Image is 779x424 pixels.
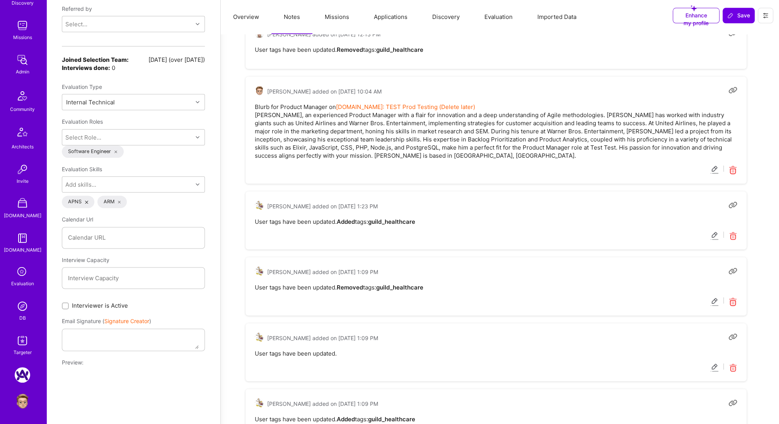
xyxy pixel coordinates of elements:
span: [PERSON_NAME] added on [DATE] 1:09 PM [267,400,378,408]
img: guide book [15,230,30,246]
button: Save [723,8,755,23]
i: icon Close [85,201,88,204]
div: Internal Technical [66,98,115,106]
div: Community [10,105,35,113]
a: User Avatar [255,201,264,212]
span: [PERSON_NAME] added on [DATE] 10:04 AM [267,87,382,95]
i: Copy link [728,201,737,209]
div: Admin [16,68,29,76]
strong: Removed [337,284,363,291]
i: icon Chevron [196,22,199,26]
a: Signature Creator [104,318,149,324]
a: User Avatar [255,266,264,278]
b: Joined Selection Team: [62,56,129,64]
i: Copy link [728,86,737,95]
div: Evaluation [11,279,34,288]
i: icon Close [114,150,118,153]
div: Add skills... [65,180,96,189]
i: Delete [728,363,737,372]
i: icon SelectionTeam [15,265,30,279]
img: Invite [15,162,30,177]
i: Delete [728,165,737,174]
div: ARM [97,196,127,208]
i: Edit [710,297,719,306]
div: Architects [12,143,34,151]
i: Delete [728,297,737,306]
i: Edit [710,363,719,372]
div: [DATE] (over [DATE]) [148,56,205,64]
pre: User tags have been updated. [255,349,737,358]
div: [DOMAIN_NAME] [4,246,41,254]
div: Targeter [14,348,32,356]
strong: guild_healthcare [368,218,415,225]
i: icon Chevron [196,100,199,104]
div: Calendar Url [62,213,205,226]
strong: guild_healthcare [376,284,423,291]
strong: guild_healthcare [368,415,415,423]
a: User Avatar [13,393,32,409]
pre: User tags have been updated. tags: [255,46,737,54]
pre: Blurb for Product Manager on [PERSON_NAME], an experienced Product Manager with a flair for innov... [255,103,737,160]
div: 0 [62,64,205,72]
i: Edit [710,232,719,240]
img: User Avatar [255,86,264,95]
input: Calendar URL [68,228,199,247]
img: Architects [13,124,32,143]
img: admin teamwork [15,52,30,68]
img: User Avatar [255,201,264,210]
div: Select Role... [65,133,101,141]
span: Enhance my profile [681,4,711,27]
div: [DOMAIN_NAME] [4,211,41,220]
pre: User tags have been updated. tags: [255,283,737,291]
div: Preview: [62,356,205,370]
img: Community [13,87,32,105]
i: icon SuggestedTeams [690,5,697,11]
div: Invite [17,177,29,185]
span: Save [727,12,750,19]
i: Copy link [728,266,737,275]
pre: User tags have been updated. tags: [255,218,737,226]
i: Copy link [728,398,737,407]
div: Evaluation Roles [62,115,205,129]
img: Admin Search [15,298,30,314]
div: Email Signature ( ) [62,314,205,328]
i: icon Chevron [196,182,199,186]
a: User Avatar [255,398,264,409]
i: Delete [728,232,737,240]
div: Evaluation Type [62,80,205,94]
div: Evaluation Skills [62,162,205,176]
div: Referred by [62,2,205,16]
a: User Avatar [255,29,264,40]
div: APNS [62,196,94,208]
img: User Avatar [255,332,264,342]
img: User Avatar [15,393,30,409]
img: teamwork [15,18,30,33]
strong: Removed [337,46,363,53]
div: Missions [13,33,32,41]
span: [PERSON_NAME] added on [DATE] 1:23 PM [267,202,378,210]
strong: Added [337,415,355,423]
span: Interviewer is Active [72,301,128,310]
span: [PERSON_NAME] added on [DATE] 1:09 PM [267,268,378,276]
img: A.Team: Google Calendar Integration Testing [15,367,30,383]
i: Edit [710,165,719,174]
img: A Store [15,196,30,211]
b: Interviews done: [62,64,110,72]
i: icon Close [118,201,121,204]
img: Skill Targeter [15,333,30,348]
img: User Avatar [255,266,264,276]
i: Copy link [728,332,737,341]
div: Software Engineer [62,145,124,158]
div: Interview Capacity [62,253,205,267]
button: Enhance my profile [673,8,719,23]
strong: guild_healthcare [376,46,423,53]
a: User Avatar [255,86,264,97]
a: [DOMAIN_NAME]: TEST Prod Testing (Delete later) [336,103,475,111]
input: Interview Capacity [68,268,199,288]
div: DB [19,314,26,322]
span: [PERSON_NAME] added on [DATE] 1:09 PM [267,334,378,342]
span: [PERSON_NAME] added on [DATE] 12:13 PM [267,30,380,38]
i: icon Chevron [196,135,199,139]
div: Select... [65,20,87,28]
pre: User tags have been updated. tags: [255,415,737,423]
